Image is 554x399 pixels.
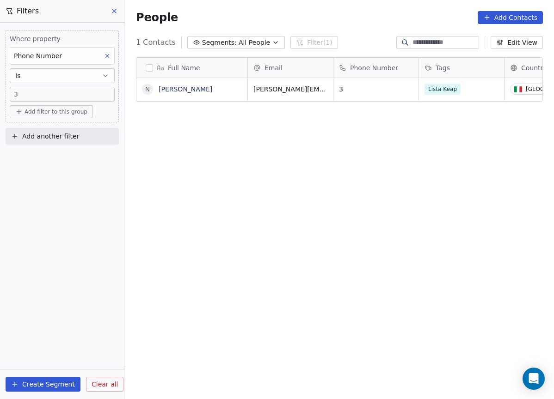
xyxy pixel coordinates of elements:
[333,58,419,78] div: Phone Number
[425,84,461,95] span: Lista Keap
[339,85,413,94] span: 3
[436,63,450,73] span: Tags
[239,38,270,48] span: All People
[136,58,247,78] div: Full Name
[265,63,283,73] span: Email
[136,11,178,24] span: People
[248,58,333,78] div: Email
[419,58,504,78] div: Tags
[478,11,543,24] button: Add Contacts
[253,85,327,94] span: [PERSON_NAME][EMAIL_ADDRESS][DOMAIN_NAME]
[290,36,338,49] button: Filter(1)
[491,36,543,49] button: Edit View
[136,37,176,48] span: 1 Contacts
[136,78,248,387] div: grid
[159,85,212,93] a: [PERSON_NAME]
[521,63,547,73] span: Country
[350,63,398,73] span: Phone Number
[202,38,237,48] span: Segments:
[145,85,150,94] div: N
[168,63,200,73] span: Full Name
[523,368,545,390] div: Open Intercom Messenger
